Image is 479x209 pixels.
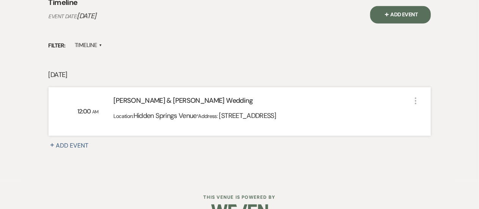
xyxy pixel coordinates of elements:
[114,96,411,109] div: [PERSON_NAME] & [PERSON_NAME] Wedding
[197,110,198,121] span: ·
[49,139,56,146] span: Plus Sign
[49,41,66,50] span: Filter:
[77,11,96,20] span: [DATE]
[99,42,102,49] span: ▲
[370,6,431,24] button: Plus SignAdd Event
[114,113,133,119] span: Location:
[77,107,92,115] span: 12:00
[219,111,276,120] span: [STREET_ADDRESS]
[198,113,219,119] span: Address:
[49,69,431,80] p: [DATE]
[92,109,99,115] span: AM
[49,13,77,20] span: Event Date:
[49,141,98,150] button: Plus SignAdd Event
[75,40,102,50] label: Timeline
[383,10,391,18] span: Plus Sign
[133,111,197,120] span: Hidden Springs Venue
